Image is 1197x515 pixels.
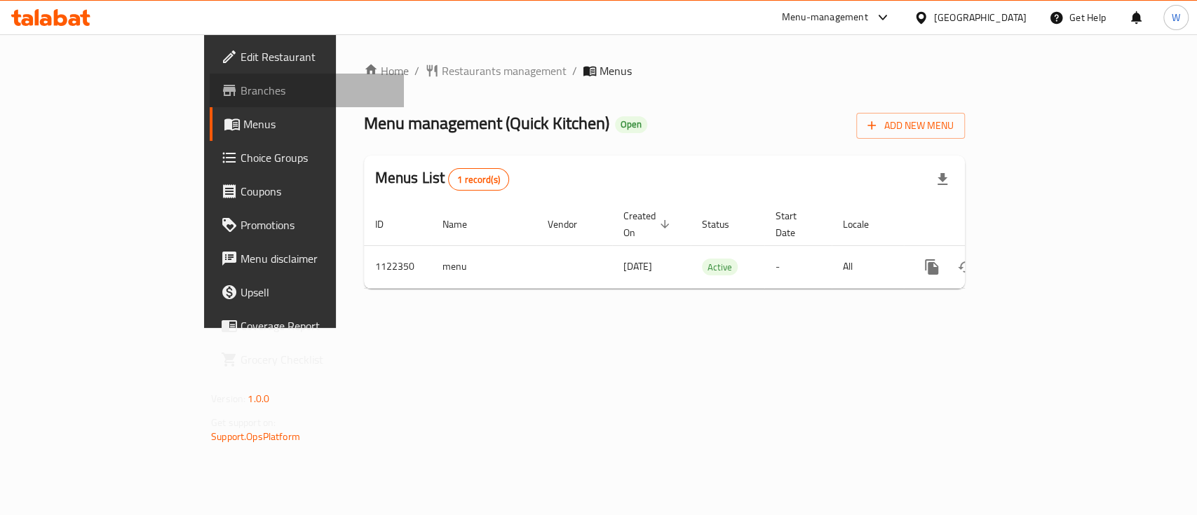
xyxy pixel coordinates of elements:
span: Open [615,118,647,130]
a: Support.OpsPlatform [211,427,300,446]
span: ID [375,216,402,233]
div: Menu-management [782,9,868,26]
a: Grocery Checklist [210,343,404,376]
span: Status [702,216,748,233]
th: Actions [904,203,1061,246]
li: / [572,62,577,79]
a: Upsell [210,275,404,309]
span: Name [442,216,485,233]
span: Menu management ( Quick Kitchen ) [364,107,609,139]
td: menu [431,245,536,288]
span: Version: [211,390,245,408]
span: Upsell [241,284,393,301]
span: Coupons [241,183,393,200]
td: All [832,245,904,288]
span: Coverage Report [241,317,393,334]
a: Restaurants management [425,62,567,79]
span: Restaurants management [442,62,567,79]
span: Add New Menu [867,117,954,135]
a: Coupons [210,174,404,208]
h2: Menus List [375,167,509,191]
span: [DATE] [623,257,652,275]
span: Promotions [241,217,393,233]
a: Menus [210,107,404,141]
span: W [1172,10,1180,25]
a: Coverage Report [210,309,404,343]
div: Export file [926,163,959,196]
button: Change Status [949,250,982,284]
table: enhanced table [364,203,1061,289]
button: Add New Menu [856,113,965,139]
span: Created On [623,207,674,241]
span: Locale [843,216,887,233]
span: Grocery Checklist [241,351,393,368]
span: Choice Groups [241,149,393,166]
a: Menu disclaimer [210,242,404,275]
span: 1 record(s) [449,173,508,186]
span: Edit Restaurant [241,48,393,65]
div: Total records count [448,168,509,191]
span: Branches [241,82,393,99]
td: - [764,245,832,288]
button: more [915,250,949,284]
span: 1.0.0 [248,390,269,408]
nav: breadcrumb [364,62,965,79]
span: Vendor [548,216,595,233]
span: Menus [600,62,632,79]
div: [GEOGRAPHIC_DATA] [934,10,1027,25]
span: Active [702,259,738,275]
div: Open [615,116,647,133]
a: Choice Groups [210,141,404,174]
span: Get support on: [211,413,276,432]
li: / [414,62,419,79]
a: Edit Restaurant [210,40,404,74]
span: Menus [243,116,393,132]
span: Start Date [776,207,815,241]
a: Promotions [210,208,404,242]
a: Branches [210,74,404,107]
span: Menu disclaimer [241,250,393,267]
